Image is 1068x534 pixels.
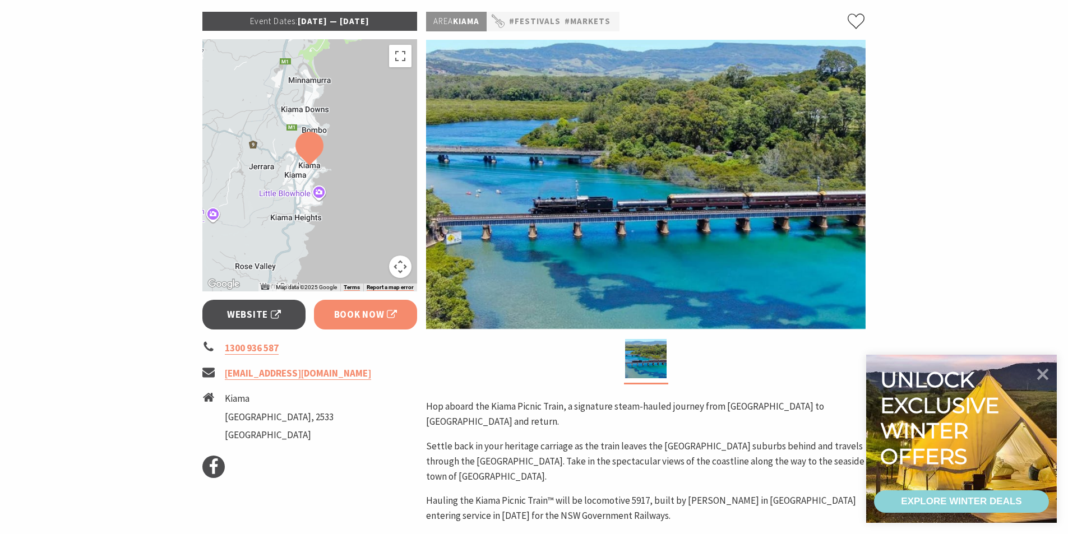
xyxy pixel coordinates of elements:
[225,391,334,406] li: Kiama
[314,300,418,329] a: Book Now
[509,15,561,29] a: #Festivals
[874,490,1049,513] a: EXPLORE WINTER DEALS
[205,277,242,291] img: Google
[225,367,371,380] a: [EMAIL_ADDRESS][DOMAIN_NAME]
[389,45,412,67] button: Toggle fullscreen view
[367,284,414,291] a: Report a map error
[225,342,279,355] a: 1300 936 587
[261,284,269,291] button: Keyboard shortcuts
[426,399,866,429] p: Hop aboard the Kiama Picnic Train, a signature steam-hauled journey from [GEOGRAPHIC_DATA] to [GE...
[625,339,667,378] img: Kiama Picnic Train
[901,490,1021,513] div: EXPLORE WINTER DEALS
[426,12,487,31] p: Kiama
[202,12,418,31] p: [DATE] — [DATE]
[205,277,242,291] a: Open this area in Google Maps (opens a new window)
[880,367,1004,469] div: Unlock exclusive winter offers
[225,428,334,443] li: [GEOGRAPHIC_DATA]
[202,300,306,329] a: Website
[250,16,298,26] span: Event Dates:
[565,15,611,29] a: #Markets
[334,307,397,322] span: Book Now
[426,439,866,485] p: Settle back in your heritage carriage as the train leaves the [GEOGRAPHIC_DATA] suburbs behind an...
[389,256,412,278] button: Map camera controls
[276,284,337,290] span: Map data ©2025 Google
[426,40,866,329] img: Kiama Picnic Train
[225,410,334,425] li: [GEOGRAPHIC_DATA], 2533
[426,493,866,523] p: Hauling the Kiama Picnic Train™ will be locomotive 5917, built by [PERSON_NAME] in [GEOGRAPHIC_DA...
[344,284,360,291] a: Terms (opens in new tab)
[433,16,453,26] span: Area
[227,307,281,322] span: Website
